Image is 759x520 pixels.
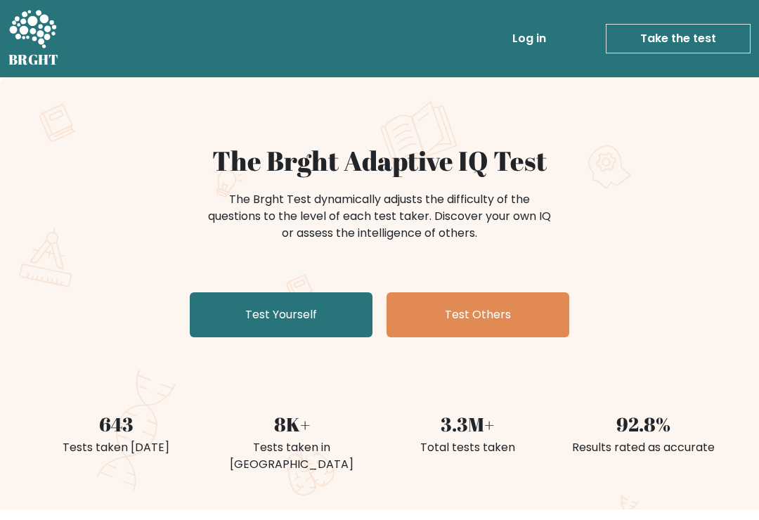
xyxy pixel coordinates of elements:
[388,439,547,456] div: Total tests taken
[8,6,59,72] a: BRGHT
[37,410,195,439] div: 643
[212,410,371,439] div: 8K+
[37,145,722,177] h1: The Brght Adaptive IQ Test
[190,292,372,337] a: Test Yourself
[564,439,722,456] div: Results rated as accurate
[8,51,59,68] h5: BRGHT
[387,292,569,337] a: Test Others
[388,410,547,439] div: 3.3M+
[507,25,552,53] a: Log in
[204,191,555,242] div: The Brght Test dynamically adjusts the difficulty of the questions to the level of each test take...
[212,439,371,473] div: Tests taken in [GEOGRAPHIC_DATA]
[564,410,722,439] div: 92.8%
[606,24,751,53] a: Take the test
[37,439,195,456] div: Tests taken [DATE]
